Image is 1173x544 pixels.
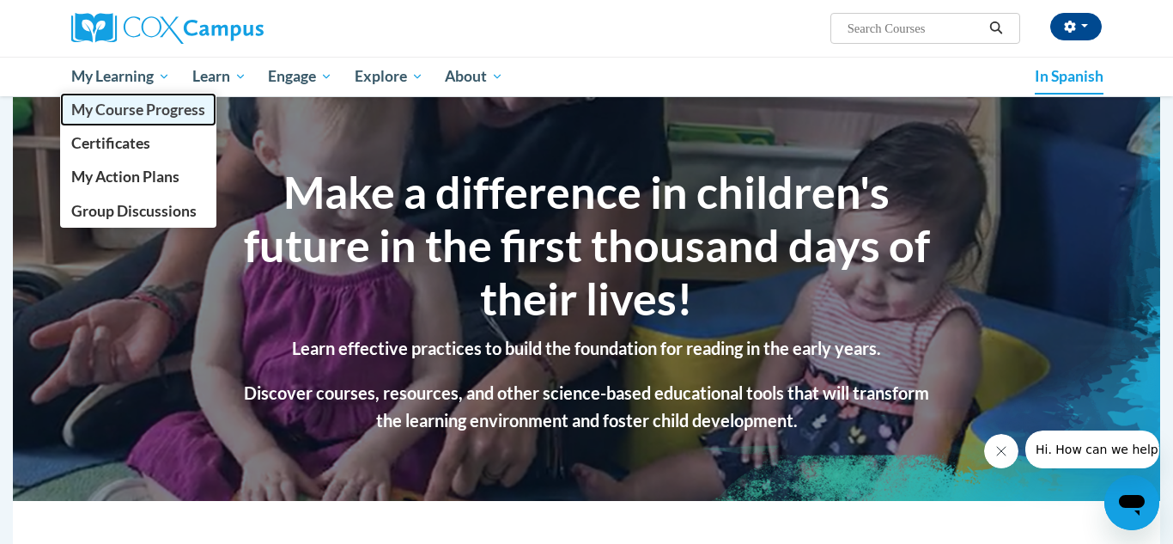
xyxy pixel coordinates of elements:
[1035,67,1103,85] font: In Spanish
[60,126,216,160] a: Certificates
[257,57,343,96] a: Engage
[268,67,316,85] font: Engage
[60,57,181,96] a: My Learning
[1104,475,1159,530] iframe: Button to launch messaging window
[192,67,230,85] font: Learn
[983,18,1009,39] button: Search
[435,57,515,96] a: About
[10,12,139,26] font: Hi. How can we help?
[1025,431,1159,468] iframe: Message from company
[60,194,216,228] a: Group Discussions
[46,57,1127,96] div: Main menu
[984,434,1018,468] iframe: Close message
[846,18,983,39] input: Search Courses
[60,93,216,126] a: My Course Progress
[1050,13,1102,40] button: Account Settings
[71,67,154,85] font: My Learning
[355,67,407,85] font: Explore
[71,101,205,119] font: My Course Progress
[71,168,179,186] font: My Action Plans
[60,160,216,193] a: My Action Plans
[71,134,150,152] font: Certificates
[71,13,398,44] a: Cox Campus
[343,57,435,96] a: Explore
[71,202,197,220] font: Group Discussions
[445,67,487,85] font: About
[71,13,264,44] img: Cox Campus
[1024,58,1115,95] a: In Spanish
[181,57,258,96] a: Learn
